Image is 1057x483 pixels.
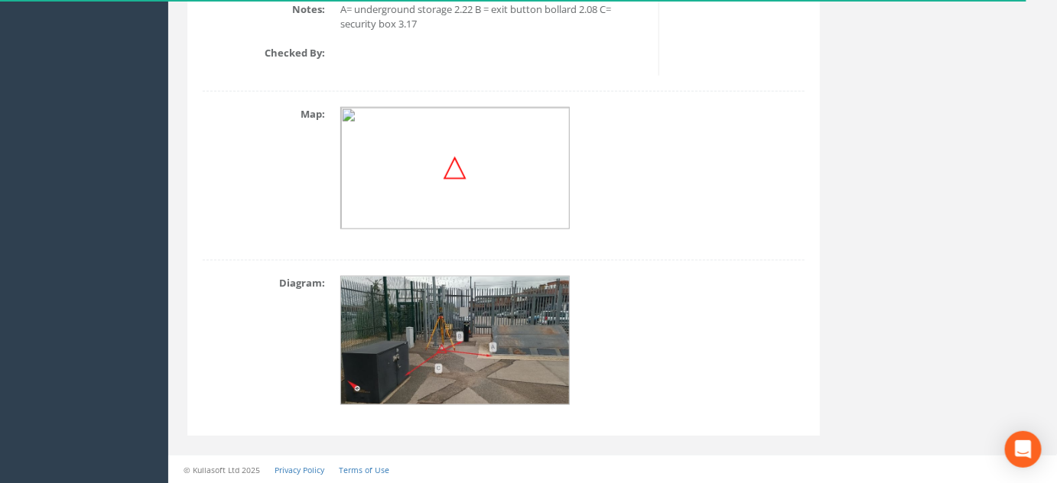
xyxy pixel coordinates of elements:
[444,157,467,180] img: map_target.png
[203,46,325,60] dt: Checked By:
[340,107,570,229] img: 300x160@2x
[341,277,571,406] img: 31ab5231-0d3c-db9a-3a9f-1b11714cab65_05f80721-7b4b-0d51-76bb-ead6393db665_renderedBackgroundImage...
[339,465,389,476] a: Terms of Use
[203,276,325,290] dt: Diagram:
[340,2,647,31] dd: A= underground storage 2.22 B = exit button bollard 2.08 C= security box 3.17
[1005,431,1042,468] div: Open Intercom Messenger
[203,2,325,17] dt: Notes:
[203,107,325,122] dt: Map:
[275,465,324,476] a: Privacy Policy
[184,465,260,476] small: © Kullasoft Ltd 2025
